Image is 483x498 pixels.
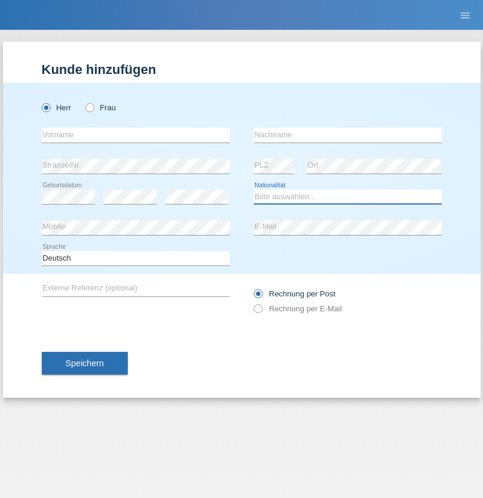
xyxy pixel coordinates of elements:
label: Rechnung per E-Mail [254,304,342,313]
input: Herr [42,103,50,111]
input: Rechnung per Post [254,289,262,304]
label: Herr [42,103,72,112]
button: Speichern [42,352,128,375]
label: Frau [85,103,116,112]
i: menu [459,10,471,21]
input: Frau [85,103,93,111]
h1: Kunde hinzufügen [42,62,442,77]
a: menu [453,11,477,18]
label: Rechnung per Post [254,289,336,298]
input: Rechnung per E-Mail [254,304,262,319]
span: Speichern [66,358,104,368]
